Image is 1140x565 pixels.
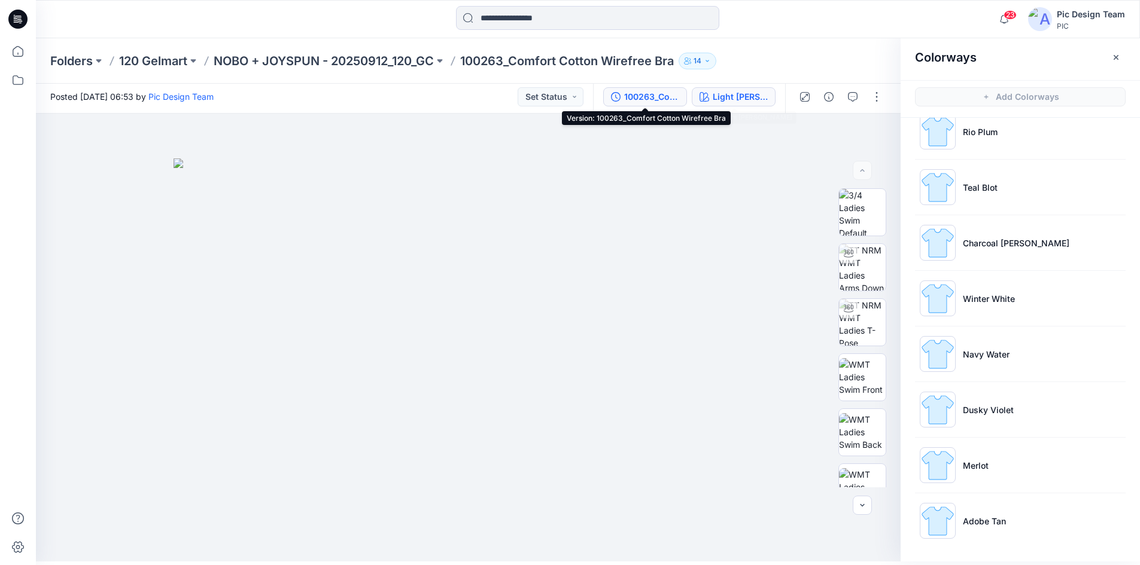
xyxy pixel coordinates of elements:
[963,181,998,194] p: Teal Blot
[915,50,977,65] h2: Colorways
[839,189,886,236] img: 3/4 Ladies Swim Default
[920,280,956,316] img: Winter White
[920,503,956,539] img: Adobe Tan
[214,53,434,69] a: NOBO + JOYSPUN - 20250912_120_GC
[50,90,214,103] span: Posted [DATE] 06:53 by
[460,53,674,69] p: 100263_Comfort Cotton Wirefree Bra
[713,90,768,103] div: Light Grey Heather
[1028,7,1052,31] img: avatar
[148,91,214,102] a: Pic Design Team
[963,126,998,138] p: Rio Plum
[963,515,1006,527] p: Adobe Tan
[174,158,772,562] img: eyJhbGciOiJIUzI1NiIsImtpZCI6IjAiLCJzbHQiOiJzZXMiLCJ0eXAiOiJKV1QifQ.eyJkYXRhIjp7InR5cGUiOiJzdG9yYW...
[920,169,956,205] img: Teal Blot
[963,292,1015,305] p: Winter White
[624,90,679,103] div: 100263_Comfort Cotton Wirefree Bra
[692,87,776,106] button: Light [PERSON_NAME]
[839,413,886,451] img: WMT Ladies Swim Back
[839,299,886,346] img: TT NRM WMT Ladies T-Pose
[694,54,701,68] p: 14
[1057,22,1125,30] div: PIC
[920,225,956,261] img: Charcoal Grey Heather
[963,459,989,472] p: Merlot
[963,237,1069,249] p: Charcoal [PERSON_NAME]
[963,404,1014,416] p: Dusky Violet
[839,468,886,506] img: WMT Ladies Swim Left
[119,53,187,69] a: 120 Gelmart
[920,392,956,427] img: Dusky Violet
[920,447,956,483] img: Merlot
[679,53,716,69] button: 14
[1057,7,1125,22] div: Pic Design Team
[1004,10,1017,20] span: 23
[819,87,838,106] button: Details
[50,53,93,69] a: Folders
[963,348,1010,361] p: Navy Water
[839,244,886,291] img: TT NRM WMT Ladies Arms Down
[920,336,956,372] img: Navy Water
[603,87,687,106] button: 100263_Comfort Cotton Wirefree Bra
[839,358,886,396] img: WMT Ladies Swim Front
[920,114,956,149] img: Rio Plum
